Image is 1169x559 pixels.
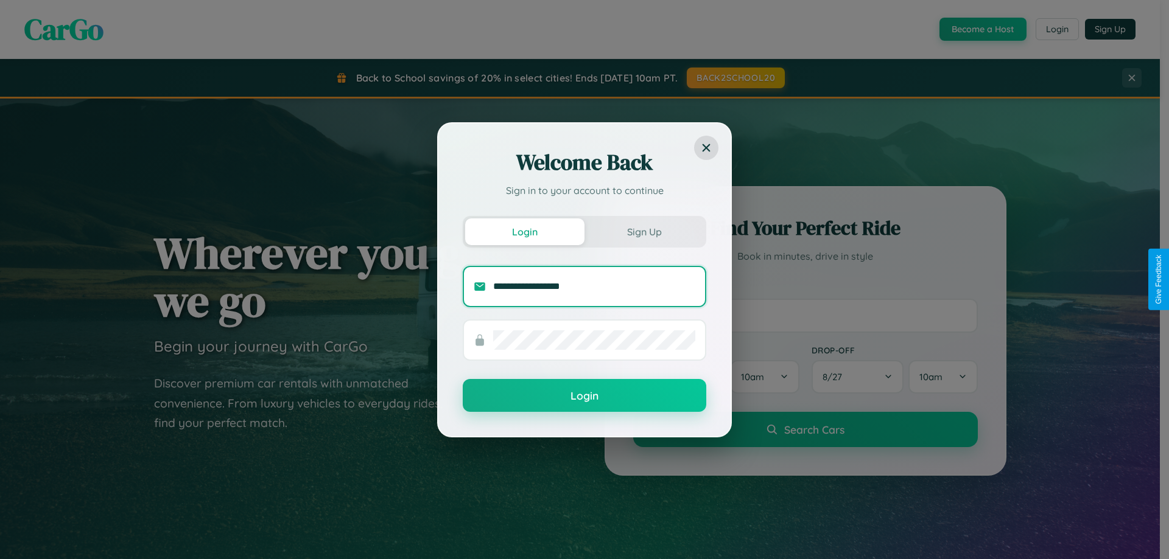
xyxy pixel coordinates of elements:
[463,148,706,177] h2: Welcome Back
[463,183,706,198] p: Sign in to your account to continue
[584,218,704,245] button: Sign Up
[1154,255,1163,304] div: Give Feedback
[465,218,584,245] button: Login
[463,379,706,412] button: Login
